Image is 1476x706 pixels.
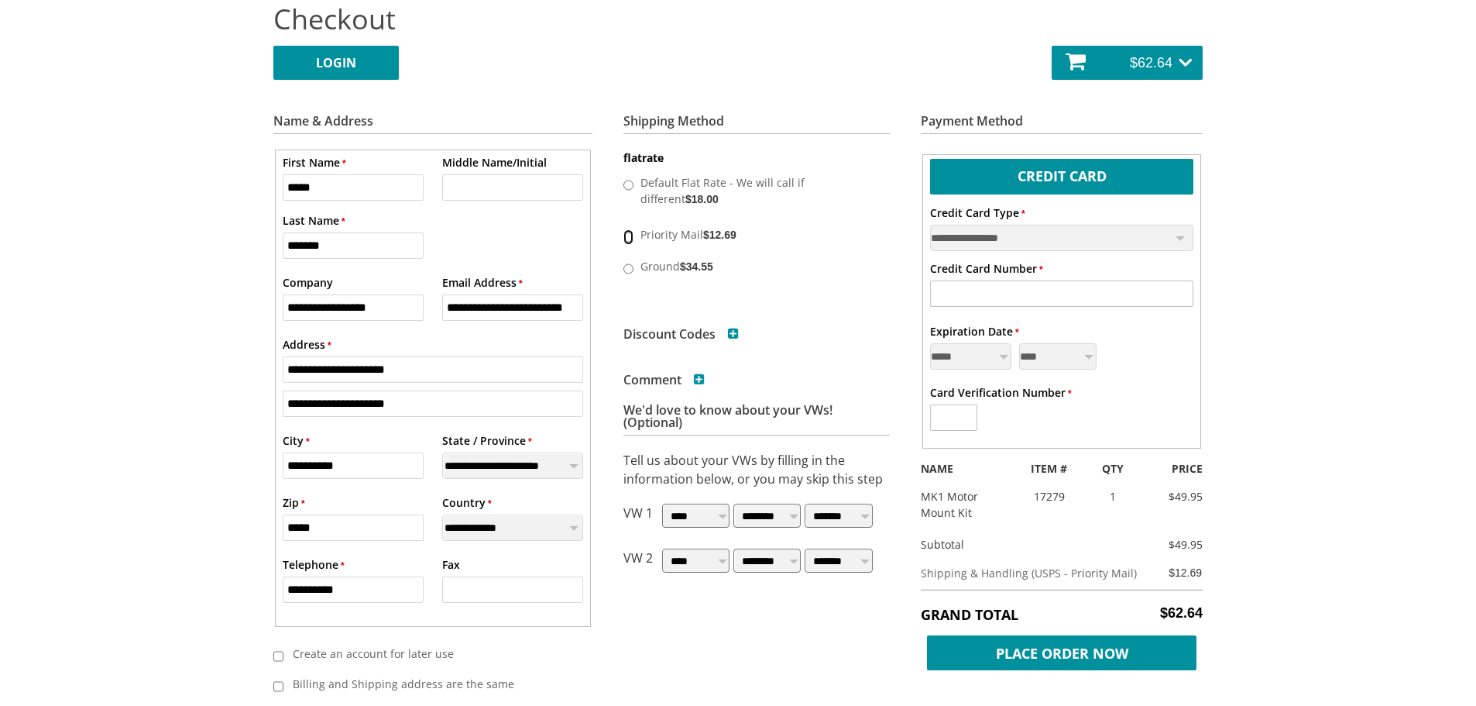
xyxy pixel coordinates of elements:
div: $49.95 [1138,488,1214,505]
h3: Name & Address [273,115,592,134]
div: 17279 [1011,488,1087,505]
h3: Shipping Method [623,115,890,134]
span: Place Order Now [927,635,1196,670]
td: Shipping & Handling (USPS - Priority Mail) [921,556,1161,590]
h3: Discount Codes [623,328,739,340]
label: Ground [637,253,872,277]
label: Priority Mail [637,222,872,246]
h3: We'd love to know about your VWs! (Optional) [623,404,890,436]
span: $12.69 [703,229,736,241]
label: Address [283,336,331,353]
label: Middle Name/Initial [442,154,547,170]
label: Telephone [283,556,345,573]
label: Email Address [442,274,523,291]
label: Billing and Shipping address are the same [283,671,572,697]
label: Expiration Date [930,323,1019,339]
label: Fax [442,556,460,573]
span: $62.64 [1160,605,1203,622]
label: Zip [283,494,305,511]
span: $34.55 [680,260,713,273]
label: Country [442,494,492,511]
h3: Comment [623,374,705,386]
div: MK1 Motor Mount Kit [909,488,1011,521]
label: Card Verification Number [930,384,1072,401]
button: Place Order Now [921,632,1203,666]
label: First Name [283,154,346,170]
div: PRICE [1138,460,1214,477]
div: QTY [1087,460,1138,477]
h5: Grand Total [921,605,1203,624]
label: State / Province [442,432,532,449]
label: Credit Card [930,159,1194,191]
label: Credit Card Number [930,260,1043,277]
span: $12.69 [1169,567,1202,579]
a: LOGIN [273,46,399,80]
label: City [283,432,310,449]
div: Subtotal [909,536,1154,553]
div: NAME [909,460,1011,477]
h3: Payment Method [921,115,1203,134]
dt: flatrate [623,150,890,166]
p: VW 2 [623,549,653,578]
p: VW 1 [623,504,653,533]
div: 1 [1087,488,1138,505]
label: Create an account for later use [283,641,572,666]
label: Company [283,274,333,291]
div: $49.95 [1154,536,1203,553]
label: Credit Card Type [930,205,1025,221]
p: Tell us about your VWs by filling in the information below, or you may skip this step [623,451,890,488]
span: $18.00 [685,193,719,205]
div: ITEM # [1011,460,1087,477]
label: Default Flat Rate - We will call if different [637,170,872,210]
span: $62.64 [1130,55,1172,71]
label: Last Name [283,212,345,229]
